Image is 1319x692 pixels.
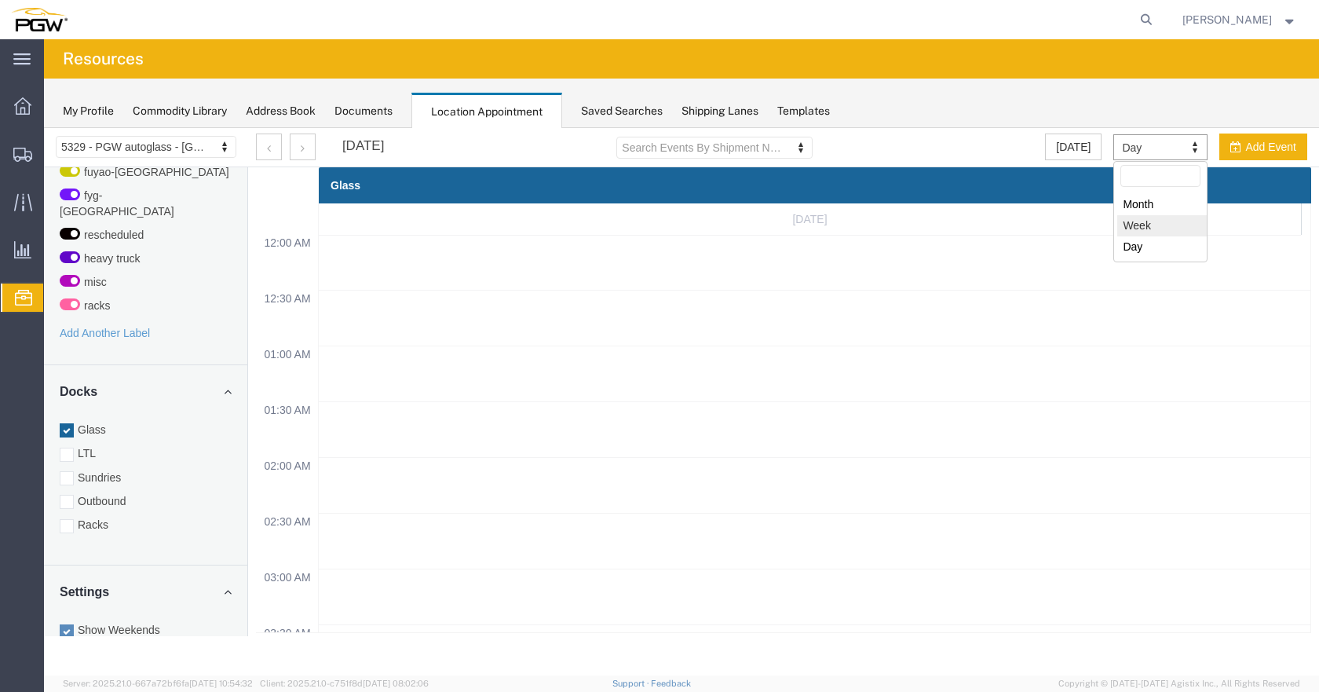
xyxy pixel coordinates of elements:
[63,39,144,79] h4: Resources
[189,679,253,688] span: [DATE] 10:54:32
[334,103,393,119] div: Documents
[651,679,691,688] a: Feedback
[63,679,253,688] span: Server: 2025.21.0-667a72bf6fa
[581,103,663,119] div: Saved Searches
[44,128,1319,676] iframe: FS Legacy Container
[246,103,316,119] div: Address Book
[1182,11,1272,28] span: Brandy Shannon
[777,103,830,119] div: Templates
[1182,10,1298,29] button: [PERSON_NAME]
[1058,677,1300,690] span: Copyright © [DATE]-[DATE] Agistix Inc., All Rights Reserved
[363,679,429,688] span: [DATE] 08:02:06
[411,93,562,129] div: Location Appointment
[11,8,68,31] img: logo
[63,103,114,119] div: My Profile
[260,679,429,688] span: Client: 2025.21.0-c751f8d
[133,103,227,119] div: Commodity Library
[612,679,652,688] a: Support
[681,103,758,119] div: Shipping Lanes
